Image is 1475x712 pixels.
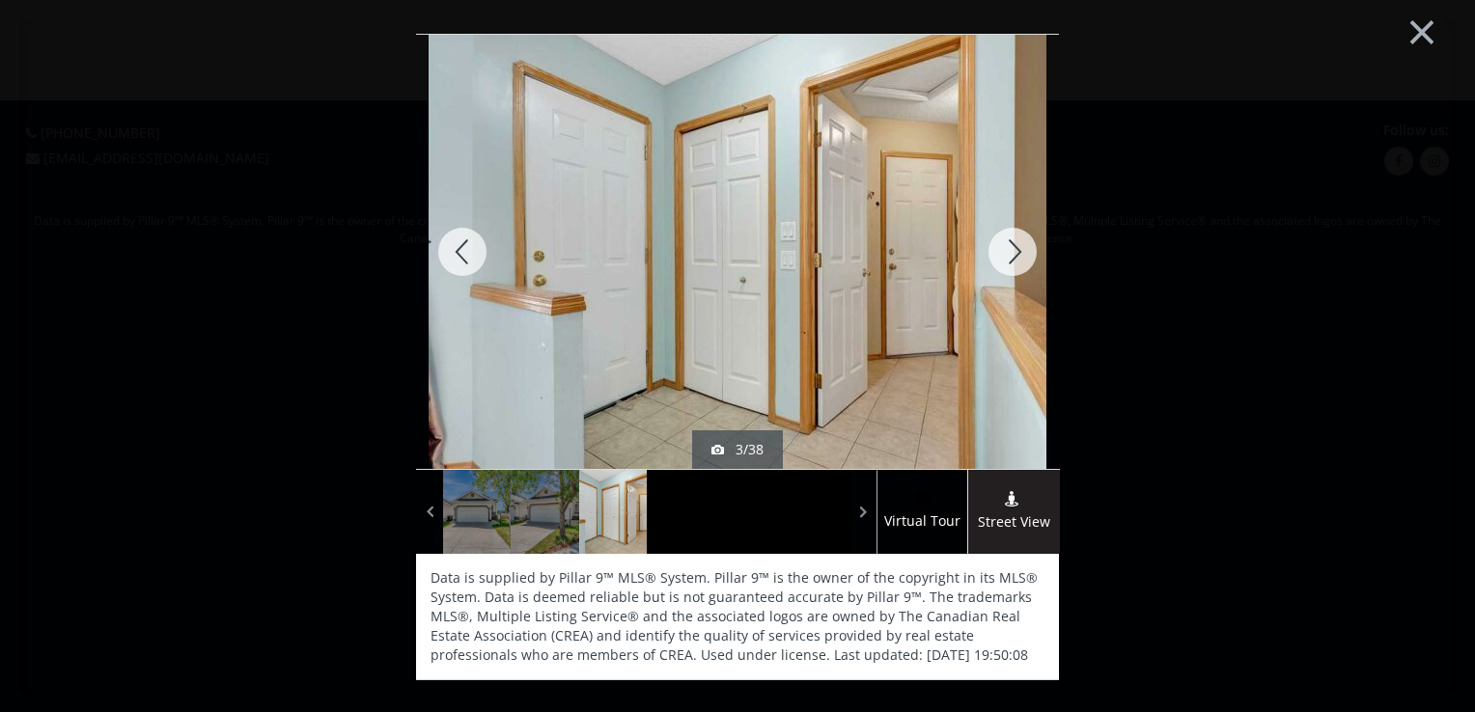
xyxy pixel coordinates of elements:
[877,510,967,533] span: Virtual Tour
[429,20,1046,483] img: 155 Douglas Glen Close SE Calgary, AB T2Z 2N1 - Photo 3 of 38
[912,490,932,506] img: virtual tour icon
[711,440,764,459] div: 3/38
[416,554,1059,679] div: Data is supplied by Pillar 9™ MLS® System. Pillar 9™ is the owner of the copyright in its MLS® Sy...
[877,470,968,554] a: virtual tour iconVirtual Tour
[968,511,1060,534] span: Street View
